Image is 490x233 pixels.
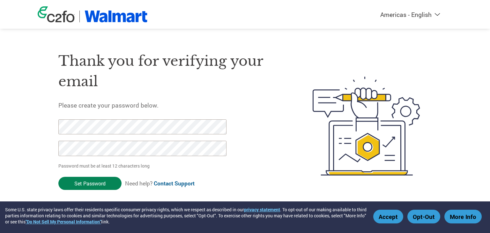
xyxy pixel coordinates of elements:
[38,6,75,22] img: c2fo logo
[58,101,282,109] h5: Please create your password below.
[58,177,122,190] input: Set Password
[154,180,195,187] a: Contact Support
[125,180,195,187] span: Need help?
[444,210,482,223] button: More Info
[244,207,280,213] a: privacy statement
[85,11,147,22] img: Walmart
[301,41,432,211] img: create-password
[58,162,229,169] p: Password must be at least 12 characters long
[407,210,440,223] button: Opt-Out
[58,51,282,92] h1: Thank you for verifying your email
[373,210,403,223] button: Accept
[26,219,101,225] a: "Do Not Sell My Personal Information"
[5,207,370,225] div: Some U.S. state privacy laws offer their residents specific consumer privacy rights, which we res...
